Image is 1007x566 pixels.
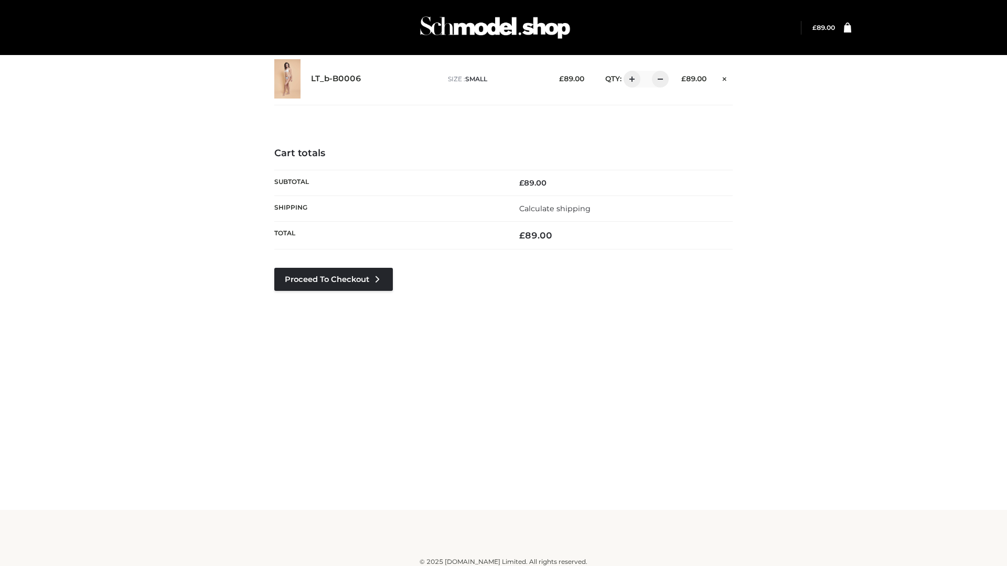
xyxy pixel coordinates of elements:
span: £ [681,74,686,83]
th: Total [274,222,504,249]
img: Schmodel Admin 964 [416,7,574,48]
a: Proceed to Checkout [274,268,393,291]
bdi: 89.00 [519,230,552,241]
bdi: 89.00 [559,74,584,83]
p: size : [448,74,543,84]
div: QTY: [595,71,665,88]
span: £ [519,178,524,188]
th: Subtotal [274,170,504,195]
span: £ [812,24,817,31]
h4: Cart totals [274,148,733,159]
a: LT_b-B0006 [311,74,361,84]
span: SMALL [465,75,487,83]
bdi: 89.00 [812,24,835,31]
span: £ [519,230,525,241]
a: £89.00 [812,24,835,31]
bdi: 89.00 [519,178,547,188]
a: Remove this item [717,71,733,84]
th: Shipping [274,195,504,221]
span: £ [559,74,564,83]
a: Calculate shipping [519,204,591,213]
bdi: 89.00 [681,74,706,83]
